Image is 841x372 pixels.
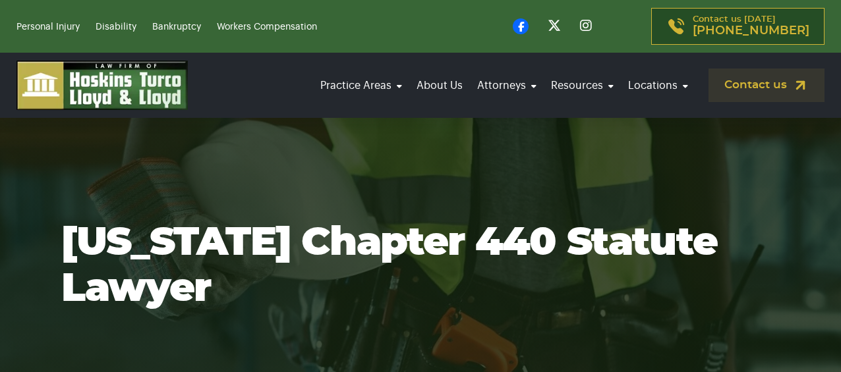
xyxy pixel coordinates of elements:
[61,220,780,312] h1: [US_STATE] Chapter 440 Statute Lawyer
[651,8,825,45] a: Contact us [DATE][PHONE_NUMBER]
[152,22,201,32] a: Bankruptcy
[316,67,406,104] a: Practice Areas
[96,22,136,32] a: Disability
[16,22,80,32] a: Personal Injury
[624,67,692,104] a: Locations
[693,15,809,38] p: Contact us [DATE]
[547,67,618,104] a: Resources
[16,61,188,110] img: logo
[473,67,540,104] a: Attorneys
[217,22,317,32] a: Workers Compensation
[709,68,825,102] a: Contact us
[413,67,467,104] a: About Us
[693,24,809,38] span: [PHONE_NUMBER]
